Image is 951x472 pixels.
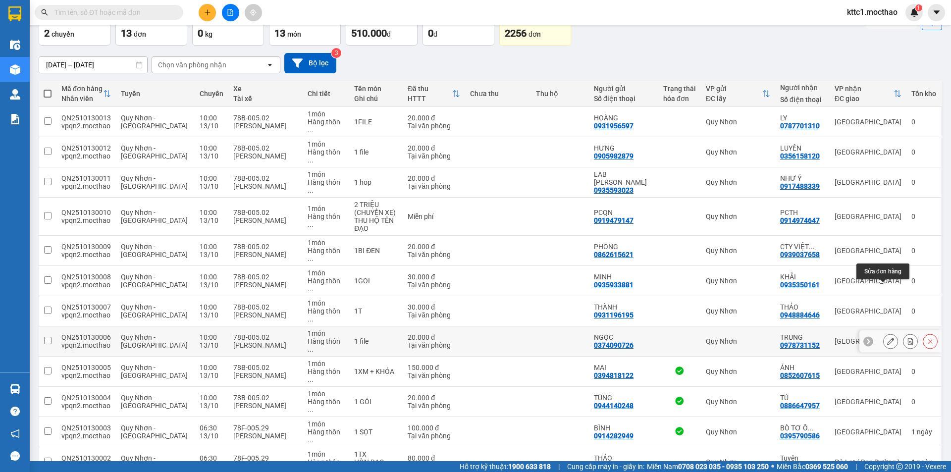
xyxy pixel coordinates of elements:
[780,341,820,349] div: 0978731152
[233,243,298,251] div: 78B-005.02
[911,247,936,255] div: 0
[835,95,894,103] div: ĐC giao
[10,40,20,50] img: warehouse-icon
[594,333,653,341] div: NGỌC
[199,4,216,21] button: plus
[308,375,314,383] span: ...
[233,95,298,103] div: Tài xế
[121,209,188,224] span: Quy Nhơn - [GEOGRAPHIC_DATA]
[932,8,941,17] span: caret-down
[284,53,336,73] button: Bộ lọc
[408,182,460,190] div: Tại văn phòng
[308,345,314,353] span: ...
[780,333,825,341] div: TRUNG
[250,9,257,16] span: aim
[61,122,111,130] div: vpqn2.mocthao
[200,243,223,251] div: 10:00
[200,394,223,402] div: 10:00
[835,178,901,186] div: [GEOGRAPHIC_DATA]
[308,186,314,194] span: ...
[594,424,653,432] div: BÌNH
[10,429,20,438] span: notification
[308,315,314,323] span: ...
[10,89,20,100] img: warehouse-icon
[780,273,825,281] div: KHẢI
[61,303,111,311] div: QN2510130007
[308,148,344,164] div: Hàng thông thường
[883,334,898,349] div: Sửa đơn hàng
[61,251,111,259] div: vpqn2.mocthao
[663,95,696,103] div: hóa đơn
[61,85,103,93] div: Mã đơn hàng
[61,402,111,410] div: vpqn2.mocthao
[408,144,460,152] div: 20.000 đ
[308,390,344,398] div: 1 món
[121,273,188,289] span: Quy Nhơn - [GEOGRAPHIC_DATA]
[594,122,634,130] div: 0931956597
[780,216,820,224] div: 0914974647
[780,281,820,289] div: 0935350161
[308,360,344,367] div: 1 món
[200,311,223,319] div: 13/10
[780,84,825,92] div: Người nhận
[911,277,936,285] div: 0
[408,152,460,160] div: Tại văn phòng
[428,27,433,39] span: 0
[408,251,460,259] div: Tại văn phòng
[233,273,298,281] div: 78B-005.02
[780,432,820,440] div: 0395790586
[308,255,314,262] span: ...
[308,329,344,337] div: 1 món
[354,201,398,216] div: 2 TRIỆU (CHUYỂN XE)
[308,285,314,293] span: ...
[61,209,111,216] div: QN2510130010
[115,10,187,46] button: Đơn hàng13đơn
[830,81,906,107] th: Toggle SortBy
[61,144,111,152] div: QN2510130012
[706,118,770,126] div: Quy Nhơn
[594,95,653,103] div: Số điện thoại
[408,95,452,103] div: HTTT
[200,364,223,371] div: 10:00
[44,27,50,39] span: 2
[706,85,762,93] div: VP gửi
[308,212,344,228] div: Hàng thông thường
[780,364,825,371] div: ÁNH
[706,212,770,220] div: Quy Nhơn
[408,311,460,319] div: Tại văn phòng
[158,60,226,70] div: Chọn văn phòng nhận
[594,170,653,186] div: LAB HOÀNG BẢO
[205,30,212,38] span: kg
[835,148,901,156] div: [GEOGRAPHIC_DATA]
[233,333,298,341] div: 78B-005.02
[911,428,936,436] div: 1
[839,6,905,18] span: kttc1.mocthao
[222,4,239,21] button: file-add
[287,30,301,38] span: món
[61,371,111,379] div: vpqn2.mocthao
[663,85,696,93] div: Trạng thái
[308,90,344,98] div: Chi tiết
[61,114,111,122] div: QN2510130013
[351,27,387,39] span: 510.000
[928,4,945,21] button: caret-down
[911,307,936,315] div: 0
[917,428,932,436] span: ngày
[200,174,223,182] div: 10:00
[245,4,262,21] button: aim
[408,341,460,349] div: Tại văn phòng
[911,212,936,220] div: 0
[61,424,111,432] div: QN2510130003
[808,424,814,432] span: ...
[354,277,398,285] div: 1GOI
[269,10,341,46] button: Số lượng13món
[233,251,298,259] div: [PERSON_NAME]
[233,394,298,402] div: 78B-005.02
[56,81,116,107] th: Toggle SortBy
[200,152,223,160] div: 13/10
[780,243,825,251] div: CTY VIỆT PHÁT
[200,424,223,432] div: 06:30
[706,178,770,186] div: Quy Nhơn
[61,243,111,251] div: QN2510130009
[354,398,398,406] div: 1 GÓI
